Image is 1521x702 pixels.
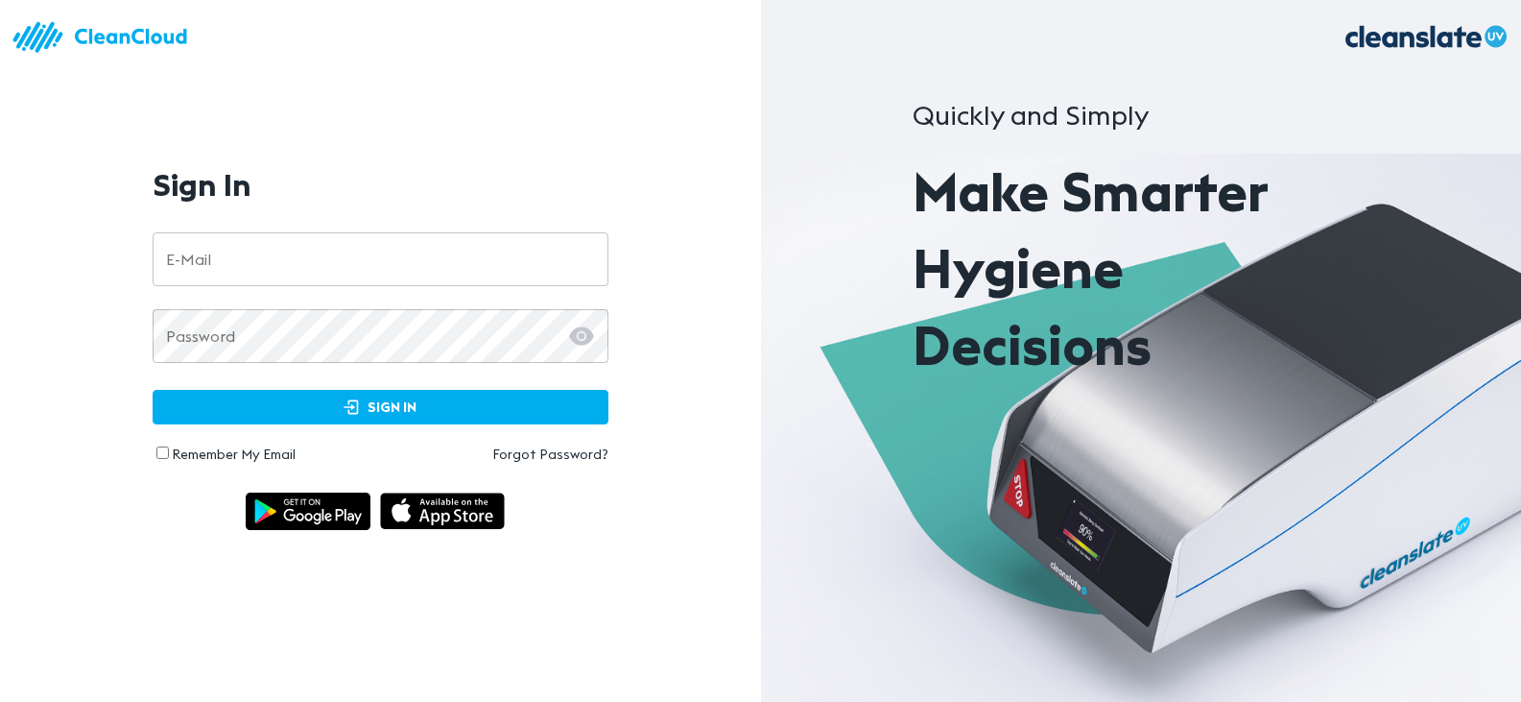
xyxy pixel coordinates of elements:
img: logo_.070fea6c.svg [1329,10,1521,64]
img: img_appstore.1cb18997.svg [380,493,505,530]
img: img_android.ce55d1a6.svg [246,493,370,530]
span: Quickly and Simply [913,98,1149,133]
a: Forgot Password? [380,445,608,464]
p: Make Smarter Hygiene Decisions [913,154,1369,384]
button: Sign In [153,390,609,425]
h1: Sign In [153,167,251,203]
img: logo.83bc1f05.svg [10,10,202,64]
span: Sign In [173,396,589,420]
label: Remember My Email [172,446,296,463]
